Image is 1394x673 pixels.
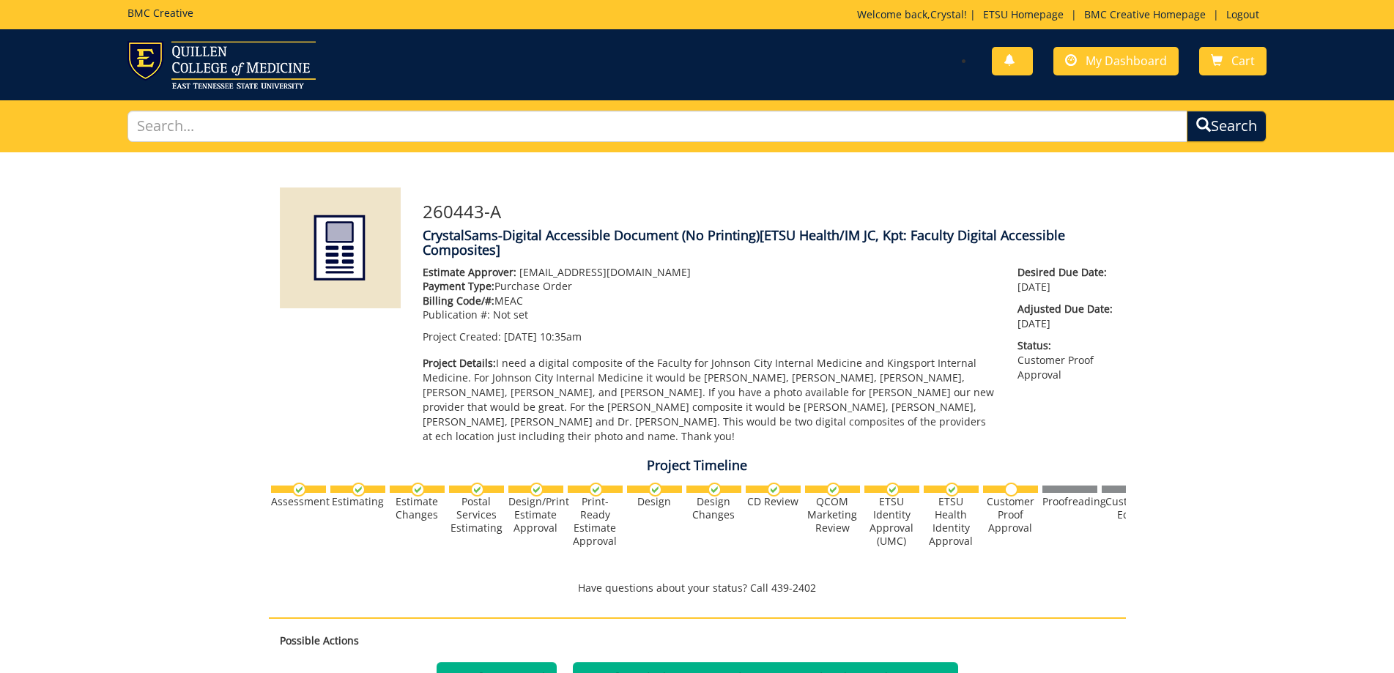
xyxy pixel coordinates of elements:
p: [DATE] [1017,302,1114,331]
img: checkmark [648,483,662,497]
a: Logout [1219,7,1267,21]
strong: Possible Actions [280,633,359,647]
img: checkmark [292,483,306,497]
h3: 260443-A [423,202,1115,221]
span: [ETSU Health/IM JC, Kpt: Faculty Digital Accessible Composites] [423,226,1065,259]
img: checkmark [411,483,425,497]
div: Proofreading [1042,495,1097,508]
a: My Dashboard [1053,47,1179,75]
img: checkmark [886,483,900,497]
p: Purchase Order [423,279,996,294]
img: checkmark [708,483,722,497]
p: [DATE] [1017,265,1114,294]
img: checkmark [470,483,484,497]
div: Print-Ready Estimate Approval [568,495,623,548]
div: Estimate Changes [390,495,445,521]
div: Design/Print Estimate Approval [508,495,563,535]
p: Customer Proof Approval [1017,338,1114,382]
a: Cart [1199,47,1267,75]
span: Cart [1231,53,1255,69]
span: Project Created: [423,330,501,343]
span: Billing Code/#: [423,294,494,308]
img: checkmark [530,483,544,497]
img: checkmark [767,483,781,497]
p: I need a digital composite of the Faculty for Johnson City Internal Medicine and Kingsport Intern... [423,356,996,444]
h5: BMC Creative [127,7,193,18]
span: [DATE] 10:35am [504,330,582,343]
span: Desired Due Date: [1017,265,1114,280]
a: BMC Creative Homepage [1077,7,1213,21]
a: ETSU Homepage [976,7,1071,21]
button: Search [1187,111,1267,142]
span: Payment Type: [423,279,494,293]
p: MEAC [423,294,996,308]
div: Customer Proof Approval [983,495,1038,535]
h4: CrystalSams-Digital Accessible Document (No Printing) [423,228,1115,258]
img: checkmark [945,483,959,497]
div: ETSU Health Identity Approval [924,495,979,548]
p: Welcome back, ! | | | [857,7,1267,22]
img: no [1004,483,1018,497]
div: CD Review [746,495,801,508]
img: checkmark [352,483,366,497]
span: Project Details: [423,356,496,370]
div: Estimating [330,495,385,508]
img: checkmark [589,483,603,497]
div: Design [627,495,682,508]
input: Search... [127,111,1188,142]
span: Publication #: [423,308,490,321]
div: Customer Edits [1102,495,1157,521]
span: Status: [1017,338,1114,353]
span: Adjusted Due Date: [1017,302,1114,316]
span: Not set [493,308,528,321]
img: Product featured image [280,187,401,308]
div: Design Changes [686,495,741,521]
span: Estimate Approver: [423,265,516,279]
img: ETSU logo [127,41,316,89]
div: ETSU Identity Approval (UMC) [864,495,919,548]
p: [EMAIL_ADDRESS][DOMAIN_NAME] [423,265,996,280]
span: My Dashboard [1086,53,1167,69]
div: QCOM Marketing Review [805,495,860,535]
p: Have questions about your status? Call 439-2402 [269,581,1126,595]
img: checkmark [826,483,840,497]
div: Assessment [271,495,326,508]
div: Postal Services Estimating [449,495,504,535]
h4: Project Timeline [269,458,1126,473]
a: Crystal [930,7,964,21]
